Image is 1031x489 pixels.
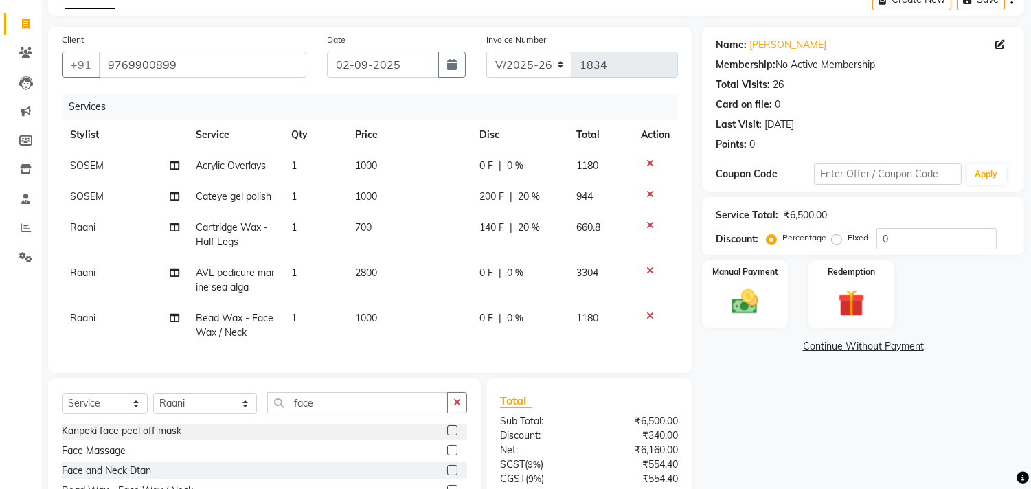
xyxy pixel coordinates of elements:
label: Percentage [782,231,826,244]
span: 944 [576,190,593,203]
div: ( ) [490,457,589,472]
span: 0 F [479,159,493,173]
span: 1 [291,266,297,279]
span: 140 F [479,220,504,235]
label: Redemption [828,266,875,278]
span: 1 [291,312,297,324]
span: Bead Wax - Face Wax / Neck [196,312,273,339]
span: 1180 [576,312,598,324]
span: Raani [70,221,95,234]
span: 700 [355,221,372,234]
div: Last Visit: [716,117,762,132]
a: [PERSON_NAME] [749,38,826,52]
span: 20 % [518,220,540,235]
div: 26 [773,78,784,92]
th: Qty [283,120,347,150]
div: Sub Total: [490,414,589,429]
div: ₹340.00 [589,429,689,443]
div: ( ) [490,472,589,486]
span: 3304 [576,266,598,279]
img: _cash.svg [723,286,767,317]
span: | [499,266,501,280]
div: ₹6,500.00 [784,208,827,223]
th: Service [188,120,284,150]
div: ₹6,160.00 [589,443,689,457]
a: Continue Without Payment [705,339,1021,354]
span: Cateye gel polish [196,190,271,203]
div: No Active Membership [716,58,1010,72]
div: ₹554.40 [589,472,689,486]
div: Face and Neck Dtan [62,464,151,478]
span: 1 [291,159,297,172]
th: Disc [471,120,568,150]
span: 9% [528,473,541,484]
th: Stylist [62,120,188,150]
span: 20 % [518,190,540,204]
label: Client [62,34,84,46]
span: 1 [291,190,297,203]
span: 0 % [507,266,523,280]
div: Discount: [716,232,758,247]
span: 0 % [507,159,523,173]
img: _gift.svg [830,286,873,320]
div: Total Visits: [716,78,770,92]
input: Search or Scan [267,392,448,413]
div: Discount: [490,429,589,443]
div: Membership: [716,58,775,72]
span: Raani [70,266,95,279]
label: Fixed [848,231,868,244]
span: AVL pedicure marine sea alga [196,266,275,293]
div: Coupon Code [716,167,814,181]
div: Face Massage [62,444,126,458]
span: SOSEM [70,159,104,172]
span: 1000 [355,190,377,203]
div: ₹554.40 [589,457,689,472]
input: Search by Name/Mobile/Email/Code [99,52,306,78]
div: Net: [490,443,589,457]
span: | [499,159,501,173]
span: 200 F [479,190,504,204]
span: | [510,220,512,235]
span: Acrylic Overlays [196,159,266,172]
div: Kanpeki face peel off mask [62,424,181,438]
div: Services [63,94,688,120]
span: SOSEM [70,190,104,203]
th: Action [633,120,678,150]
span: | [499,311,501,326]
span: 1000 [355,312,377,324]
label: Manual Payment [712,266,778,278]
div: 0 [775,98,780,112]
span: 1000 [355,159,377,172]
div: Card on file: [716,98,772,112]
span: Total [500,394,532,408]
button: +91 [62,52,100,78]
div: Service Total: [716,208,778,223]
span: 2800 [355,266,377,279]
span: | [510,190,512,204]
span: Raani [70,312,95,324]
div: ₹6,500.00 [589,414,689,429]
div: Points: [716,137,747,152]
span: 0 F [479,311,493,326]
span: CGST [500,473,525,485]
label: Invoice Number [486,34,546,46]
span: 1180 [576,159,598,172]
span: 0 F [479,266,493,280]
span: 0 % [507,311,523,326]
span: Cartridge Wax - Half Legs [196,221,268,248]
div: 0 [749,137,755,152]
input: Enter Offer / Coupon Code [814,163,961,185]
span: 660.8 [576,221,600,234]
button: Apply [967,164,1006,185]
th: Price [347,120,471,150]
div: Name: [716,38,747,52]
div: [DATE] [764,117,794,132]
span: SGST [500,458,525,470]
th: Total [568,120,633,150]
span: 1 [291,221,297,234]
label: Date [327,34,345,46]
span: 9% [528,459,541,470]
